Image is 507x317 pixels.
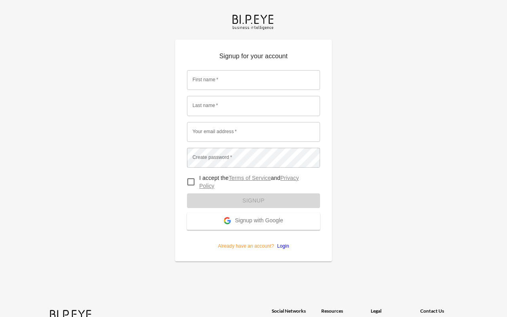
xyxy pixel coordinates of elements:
span: Signup with Google [235,217,283,225]
p: I accept the and [199,174,314,190]
button: Signup with Google [187,213,320,230]
img: bipeye-logo [231,13,276,31]
a: Terms of Service [229,175,271,181]
p: Already have an account? [187,230,320,250]
a: Login [274,243,289,249]
p: Signup for your account [187,52,320,64]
